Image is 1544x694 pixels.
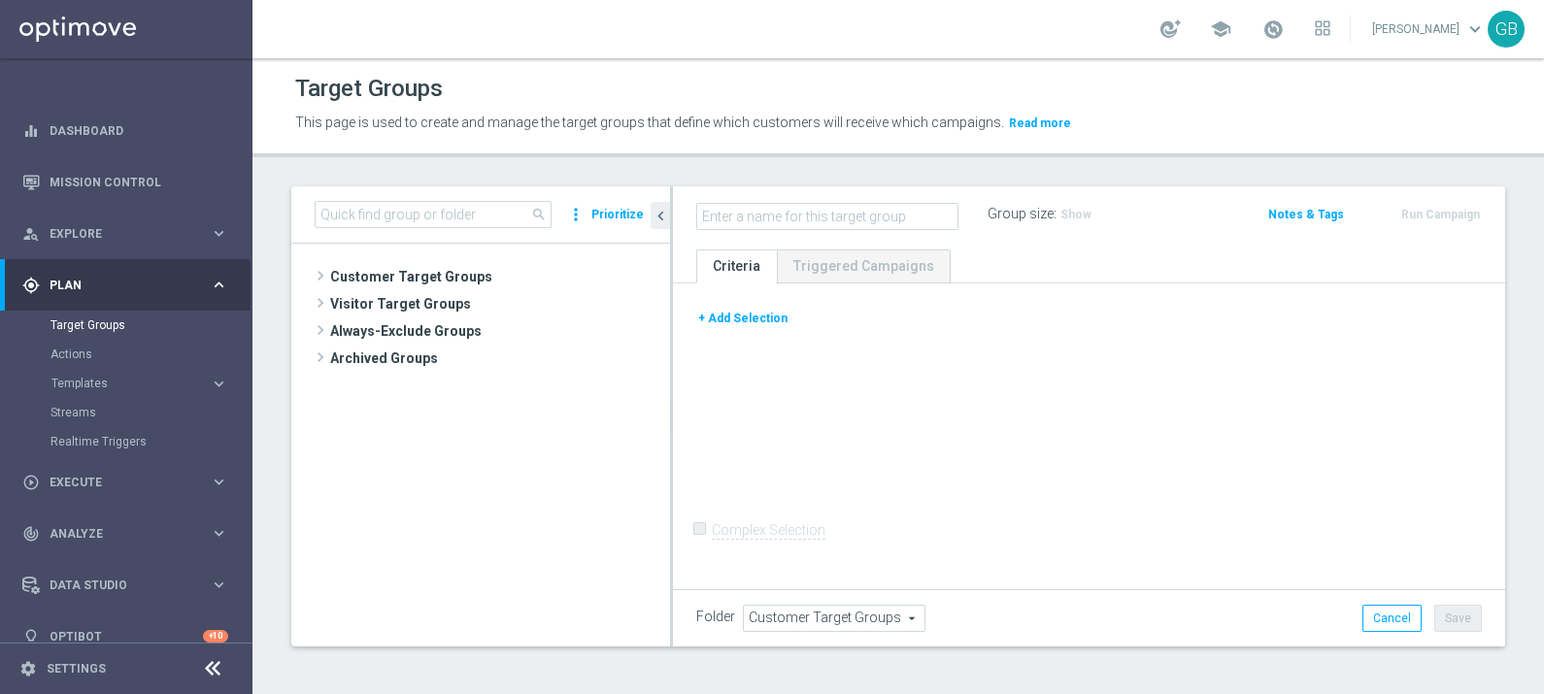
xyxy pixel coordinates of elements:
[1054,206,1057,222] label: :
[50,528,210,540] span: Analyze
[777,249,951,283] a: Triggered Campaigns
[696,308,789,329] button: + Add Selection
[22,225,40,243] i: person_search
[988,206,1054,222] label: Group size
[51,378,210,389] div: Templates
[696,203,958,230] input: Enter a name for this target group
[21,526,229,542] button: track_changes Analyze keyboard_arrow_right
[1434,605,1482,632] button: Save
[21,123,229,139] button: equalizer Dashboard
[22,611,228,662] div: Optibot
[330,317,670,345] span: Always-Exclude Groups
[210,224,228,243] i: keyboard_arrow_right
[50,347,202,362] a: Actions
[210,375,228,393] i: keyboard_arrow_right
[50,477,210,488] span: Execute
[50,317,202,333] a: Target Groups
[1488,11,1525,48] div: GB
[21,226,229,242] button: person_search Explore keyboard_arrow_right
[22,474,210,491] div: Execute
[210,473,228,491] i: keyboard_arrow_right
[21,578,229,593] button: Data Studio keyboard_arrow_right
[210,524,228,543] i: keyboard_arrow_right
[295,75,443,103] h1: Target Groups
[652,207,670,225] i: chevron_left
[651,202,670,229] button: chevron_left
[50,434,202,449] a: Realtime Triggers
[210,576,228,594] i: keyboard_arrow_right
[588,202,647,228] button: Prioritize
[566,201,586,228] i: more_vert
[22,577,210,594] div: Data Studio
[50,611,203,662] a: Optibot
[22,525,210,543] div: Analyze
[203,630,228,643] div: +10
[21,629,229,644] button: lightbulb Optibot +10
[50,340,251,369] div: Actions
[330,290,670,317] span: Visitor Target Groups
[330,263,670,290] span: Customer Target Groups
[22,628,40,645] i: lightbulb
[50,280,210,291] span: Plan
[22,122,40,140] i: equalizer
[50,405,202,420] a: Streams
[1464,18,1486,40] span: keyboard_arrow_down
[21,475,229,490] button: play_circle_outline Execute keyboard_arrow_right
[50,579,210,591] span: Data Studio
[51,378,190,389] span: Templates
[47,663,106,675] a: Settings
[1007,113,1073,134] button: Read more
[50,311,251,340] div: Target Groups
[315,201,552,228] input: Quick find group or folder
[50,427,251,456] div: Realtime Triggers
[531,207,547,222] span: search
[22,156,228,208] div: Mission Control
[696,249,777,283] a: Criteria
[22,525,40,543] i: track_changes
[22,105,228,156] div: Dashboard
[1362,605,1422,632] button: Cancel
[21,278,229,293] button: gps_fixed Plan keyboard_arrow_right
[50,398,251,427] div: Streams
[50,369,251,398] div: Templates
[50,156,228,208] a: Mission Control
[22,277,210,294] div: Plan
[22,474,40,491] i: play_circle_outline
[210,276,228,294] i: keyboard_arrow_right
[22,225,210,243] div: Explore
[330,345,670,372] span: Archived Groups
[22,277,40,294] i: gps_fixed
[50,105,228,156] a: Dashboard
[21,175,229,190] button: Mission Control
[295,115,1004,130] span: This page is used to create and manage the target groups that define which customers will receive...
[50,376,229,391] button: Templates keyboard_arrow_right
[1210,18,1231,40] span: school
[1266,204,1346,225] button: Notes & Tags
[1370,15,1488,44] a: [PERSON_NAME]keyboard_arrow_down
[19,660,37,677] i: settings
[712,521,825,540] label: Complex Selection
[696,609,735,625] label: Folder
[50,228,210,240] span: Explore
